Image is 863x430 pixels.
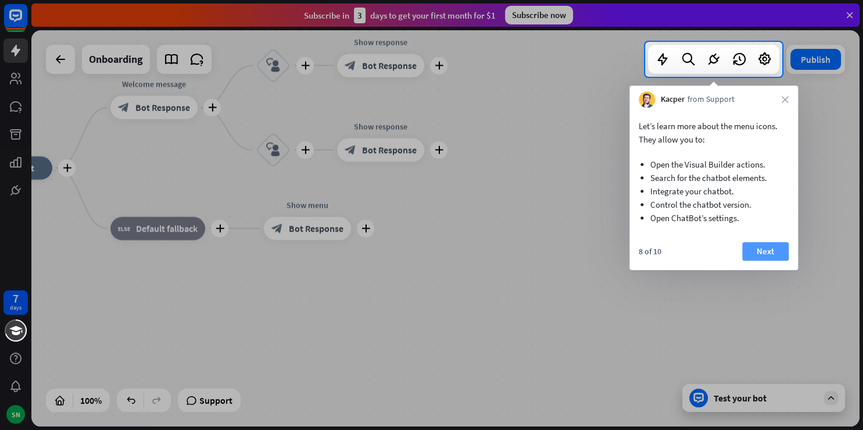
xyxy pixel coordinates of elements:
li: Integrate your chatbot. [650,184,777,198]
button: Open LiveChat chat widget [9,5,44,40]
p: Let’s learn more about the menu icons. They allow you to: [639,119,789,146]
span: Kacper [661,94,685,105]
i: close [782,96,789,103]
li: Open ChatBot’s settings. [650,211,777,225]
button: Next [742,242,789,261]
li: Open the Visual Builder actions. [650,158,777,171]
div: 8 of 10 [639,246,661,257]
li: Search for the chatbot elements. [650,171,777,184]
li: Control the chatbot version. [650,198,777,211]
span: from Support [687,94,735,105]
